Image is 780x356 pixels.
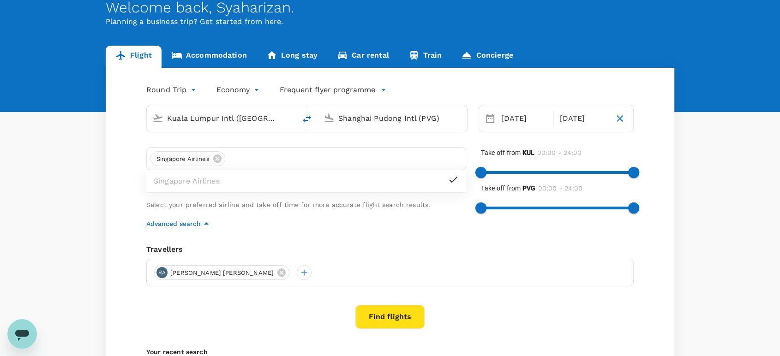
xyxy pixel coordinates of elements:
[150,151,225,166] div: Singapore Airlines
[280,84,386,95] button: Frequent flyer programme
[156,267,168,278] div: RA
[451,46,522,68] a: Concierge
[257,46,327,68] a: Long stay
[216,83,261,97] div: Economy
[289,117,291,119] button: Open
[556,109,610,128] div: [DATE]
[165,268,279,278] span: [PERSON_NAME] [PERSON_NAME]
[481,184,535,192] span: Take off from
[146,244,634,255] div: Travellers
[538,184,582,192] span: 00:00 - 24:00
[481,149,534,156] span: Take off from
[106,16,674,27] p: Planning a business trip? Get started from here.
[280,84,375,95] p: Frequent flyer programme
[7,319,37,349] iframe: Button to launch messaging window
[399,46,452,68] a: Train
[461,117,462,119] button: Open
[146,83,198,97] div: Round Trip
[106,46,162,68] a: Flight
[296,108,318,130] button: delete
[522,149,535,156] b: KUL
[151,154,215,164] span: Singapore Airlines
[154,265,289,280] div: RA[PERSON_NAME] [PERSON_NAME]
[522,184,536,192] b: PVG
[146,218,212,229] button: Advanced search
[167,111,276,125] input: Depart from
[146,219,201,228] p: Advanced search
[537,149,582,156] span: 00:00 - 24:00
[327,46,399,68] a: Car rental
[162,46,257,68] a: Accommodation
[355,305,425,329] button: Find flights
[146,200,466,209] p: Select your preferred airline and take off time for more accurate flight search results.
[338,111,448,125] input: Going to
[498,109,552,128] div: [DATE]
